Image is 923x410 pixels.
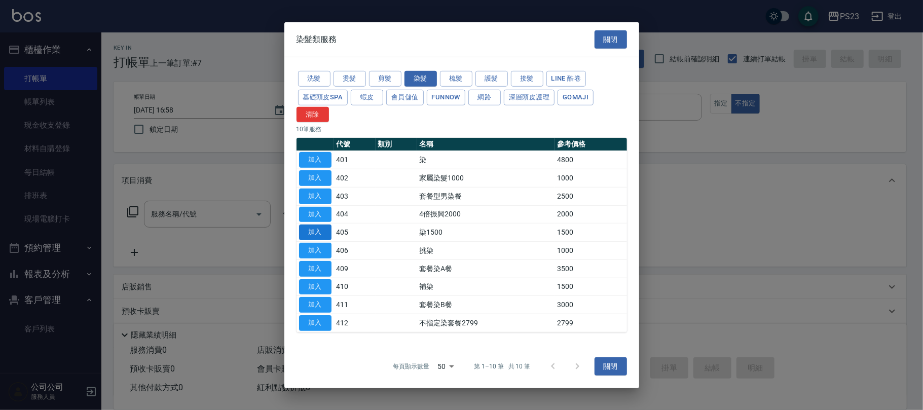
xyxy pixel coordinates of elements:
button: 梳髮 [440,71,472,87]
td: 412 [334,314,376,332]
p: 每頁顯示數量 [393,362,429,371]
button: 加入 [299,152,331,168]
button: 會員儲值 [386,90,424,105]
td: 410 [334,278,376,296]
button: 加入 [299,170,331,186]
td: 2500 [555,187,626,205]
button: 加入 [299,315,331,331]
td: 4800 [555,151,626,169]
button: 加入 [299,279,331,294]
td: 挑染 [417,241,555,259]
button: 清除 [297,106,329,122]
button: 染髮 [404,71,437,87]
td: 染1500 [417,223,555,242]
button: 加入 [299,297,331,313]
td: 補染 [417,278,555,296]
td: 3500 [555,259,626,278]
button: 洗髮 [298,71,330,87]
button: 接髮 [511,71,543,87]
td: 411 [334,296,376,314]
td: 1000 [555,169,626,187]
td: 2799 [555,314,626,332]
div: 50 [433,353,458,380]
p: 10 筆服務 [297,125,627,134]
td: 401 [334,151,376,169]
button: 護髮 [475,71,508,87]
button: FUNNOW [427,90,465,105]
td: 406 [334,241,376,259]
button: 基礎頭皮SPA [298,90,348,105]
td: 1500 [555,278,626,296]
button: 燙髮 [334,71,366,87]
button: 關閉 [595,30,627,49]
th: 類別 [376,138,417,151]
button: 加入 [299,225,331,240]
th: 代號 [334,138,376,151]
button: 網路 [468,90,501,105]
td: 套餐染A餐 [417,259,555,278]
td: 409 [334,259,376,278]
td: 404 [334,205,376,223]
button: 深層頭皮護理 [504,90,555,105]
button: 蝦皮 [351,90,383,105]
button: 加入 [299,243,331,258]
button: 加入 [299,261,331,277]
td: 套餐染B餐 [417,296,555,314]
button: 關閉 [595,357,627,376]
td: 1000 [555,241,626,259]
td: 2000 [555,205,626,223]
td: 3000 [555,296,626,314]
button: 加入 [299,189,331,204]
th: 參考價格 [555,138,626,151]
td: 套餐型男染餐 [417,187,555,205]
button: 剪髮 [369,71,401,87]
span: 染髮類服務 [297,34,337,45]
th: 名稱 [417,138,555,151]
td: 402 [334,169,376,187]
td: 染 [417,151,555,169]
td: 405 [334,223,376,242]
td: 家屬染髮1000 [417,169,555,187]
td: 4倍振興2000 [417,205,555,223]
p: 第 1–10 筆 共 10 筆 [474,362,530,371]
button: LINE 酷卷 [546,71,586,87]
td: 不指定染套餐2799 [417,314,555,332]
button: Gomaji [558,90,594,105]
button: 加入 [299,206,331,222]
td: 403 [334,187,376,205]
td: 1500 [555,223,626,242]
